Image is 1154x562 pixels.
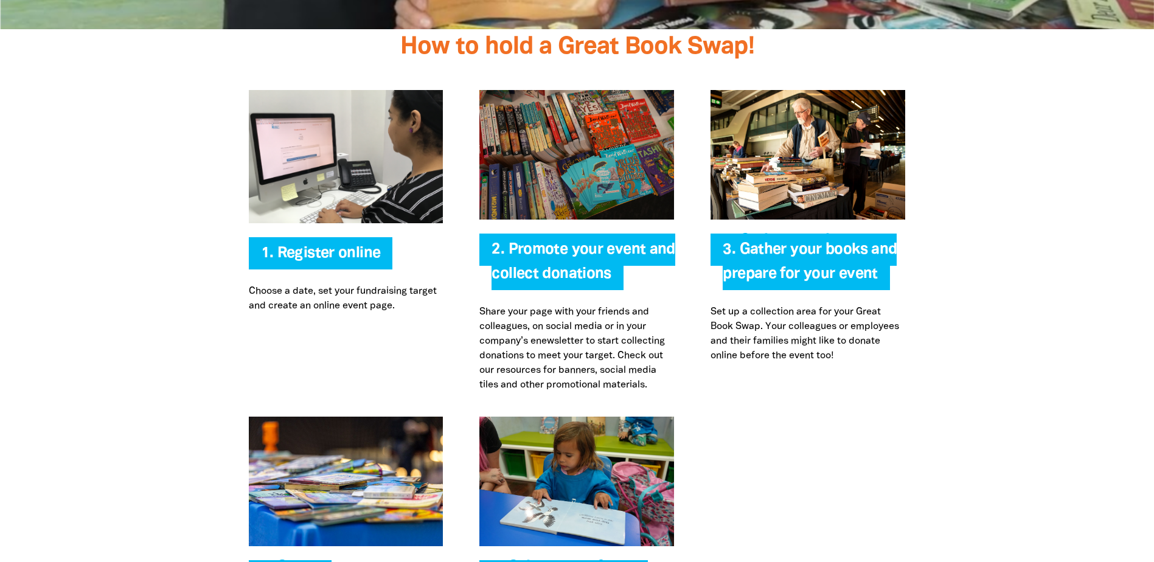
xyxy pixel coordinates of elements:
[723,243,897,290] span: 3. Gather your books and prepare for your event
[479,417,674,546] img: Submit your funds
[249,417,443,546] img: Swap!
[492,243,675,290] span: 2. Promote your event and collect donations
[711,90,905,220] img: Gather your books and prepare for your event
[479,90,674,220] img: Promote your event and collect donations
[249,284,443,313] p: Choose a date, set your fundraising target and create an online event page.
[711,305,905,363] p: Set up a collection area for your Great Book Swap. Your colleagues or employees and their familie...
[261,246,381,260] a: 1. Register online
[479,305,674,392] p: Share your page with your friends and colleagues, on social media or in your company’s enewslette...
[400,36,754,58] span: How to hold a Great Book Swap!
